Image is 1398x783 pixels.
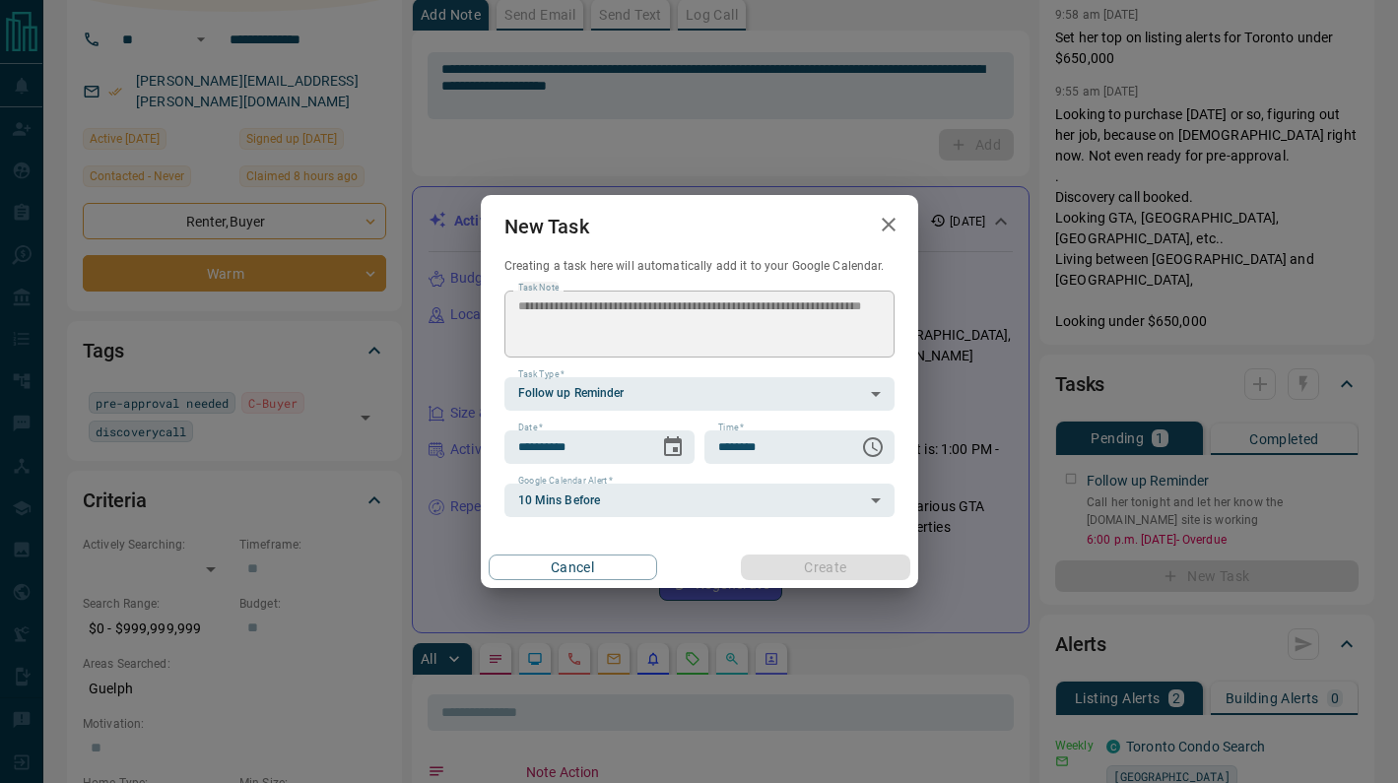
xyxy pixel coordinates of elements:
[518,282,559,294] label: Task Note
[518,422,543,434] label: Date
[489,555,657,580] button: Cancel
[653,427,693,467] button: Choose date, selected date is Oct 20, 2025
[481,195,613,258] h2: New Task
[504,484,895,517] div: 10 Mins Before
[504,258,895,275] p: Creating a task here will automatically add it to your Google Calendar.
[853,427,893,467] button: Choose time, selected time is 6:00 PM
[504,377,895,411] div: Follow up Reminder
[518,368,565,381] label: Task Type
[718,422,744,434] label: Time
[518,475,613,488] label: Google Calendar Alert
